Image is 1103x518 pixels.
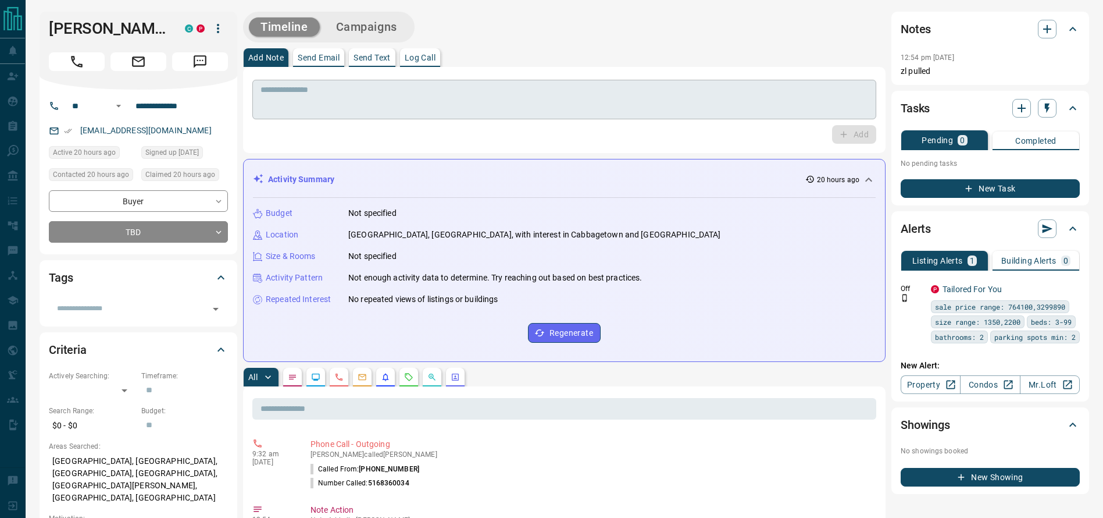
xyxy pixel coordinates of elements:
[185,24,193,33] div: condos.ca
[935,301,1065,313] span: sale price range: 764100,3299890
[970,257,975,265] p: 1
[266,272,323,284] p: Activity Pattern
[49,406,135,416] p: Search Range:
[359,465,419,473] span: [PHONE_NUMBER]
[912,257,963,265] p: Listing Alerts
[901,20,931,38] h2: Notes
[266,207,292,219] p: Budget
[145,169,215,180] span: Claimed 20 hours ago
[49,19,167,38] h1: [PERSON_NAME]
[110,52,166,71] span: Email
[145,147,199,158] span: Signed up [DATE]
[266,293,331,306] p: Repeated Interest
[268,173,334,186] p: Activity Summary
[354,54,391,62] p: Send Text
[49,168,135,185] div: Sun Sep 14 2025
[943,285,1002,294] a: Tailored For You
[427,372,437,382] svg: Opportunities
[64,127,72,135] svg: Email Verified
[252,450,293,458] p: 9:32 am
[310,478,409,488] p: Number Called:
[348,207,397,219] p: Not specified
[960,375,1020,394] a: Condos
[80,126,212,135] a: [EMAIL_ADDRESS][DOMAIN_NAME]
[248,373,258,381] p: All
[901,215,1080,243] div: Alerts
[266,229,298,241] p: Location
[404,372,413,382] svg: Requests
[901,94,1080,122] div: Tasks
[49,336,228,364] div: Criteria
[141,146,228,162] div: Tue Mar 15 2022
[324,17,409,37] button: Campaigns
[334,372,344,382] svg: Calls
[253,169,876,190] div: Activity Summary20 hours ago
[1063,257,1068,265] p: 0
[141,371,228,381] p: Timeframe:
[172,52,228,71] span: Message
[901,416,950,434] h2: Showings
[249,17,320,37] button: Timeline
[197,24,205,33] div: property.ca
[994,331,1076,343] span: parking spots min: 2
[49,268,73,287] h2: Tags
[1020,375,1080,394] a: Mr.Loft
[53,169,129,180] span: Contacted 20 hours ago
[49,416,135,435] p: $0 - $0
[348,250,397,262] p: Not specified
[266,250,316,262] p: Size & Rooms
[1001,257,1056,265] p: Building Alerts
[141,168,228,185] div: Sun Sep 14 2025
[288,372,297,382] svg: Notes
[49,190,228,212] div: Buyer
[208,301,224,317] button: Open
[901,294,909,302] svg: Push Notification Only
[901,65,1080,77] p: zl pulled
[901,375,961,394] a: Property
[311,372,320,382] svg: Lead Browsing Activity
[310,504,872,516] p: Note Action
[922,136,953,144] p: Pending
[141,406,228,416] p: Budget:
[901,155,1080,172] p: No pending tasks
[358,372,367,382] svg: Emails
[248,54,284,62] p: Add Note
[252,458,293,466] p: [DATE]
[935,316,1020,328] span: size range: 1350,2200
[1031,316,1072,328] span: beds: 3-99
[901,468,1080,487] button: New Showing
[53,147,116,158] span: Active 20 hours ago
[49,264,228,292] div: Tags
[49,146,135,162] div: Sun Sep 14 2025
[1015,137,1056,145] p: Completed
[901,179,1080,198] button: New Task
[528,323,601,343] button: Regenerate
[348,272,642,284] p: Not enough activity data to determine. Try reaching out based on best practices.
[451,372,460,382] svg: Agent Actions
[368,479,409,487] span: 5168360034
[381,372,390,382] svg: Listing Alerts
[49,52,105,71] span: Call
[49,452,228,508] p: [GEOGRAPHIC_DATA], [GEOGRAPHIC_DATA], [GEOGRAPHIC_DATA], [GEOGRAPHIC_DATA], [GEOGRAPHIC_DATA][PER...
[49,371,135,381] p: Actively Searching:
[901,411,1080,439] div: Showings
[901,15,1080,43] div: Notes
[310,438,872,450] p: Phone Call - Outgoing
[960,136,965,144] p: 0
[298,54,340,62] p: Send Email
[901,283,924,294] p: Off
[348,293,498,306] p: No repeated views of listings or buildings
[49,340,87,359] h2: Criteria
[901,54,954,62] p: 12:54 pm [DATE]
[935,331,984,343] span: bathrooms: 2
[901,99,930,118] h2: Tasks
[901,360,1080,372] p: New Alert:
[901,219,931,238] h2: Alerts
[348,229,721,241] p: [GEOGRAPHIC_DATA], [GEOGRAPHIC_DATA], with interest in Cabbagetown and [GEOGRAPHIC_DATA]
[49,441,228,452] p: Areas Searched:
[112,99,126,113] button: Open
[931,285,939,293] div: property.ca
[310,450,872,459] p: [PERSON_NAME] called [PERSON_NAME]
[901,446,1080,456] p: No showings booked
[817,175,859,185] p: 20 hours ago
